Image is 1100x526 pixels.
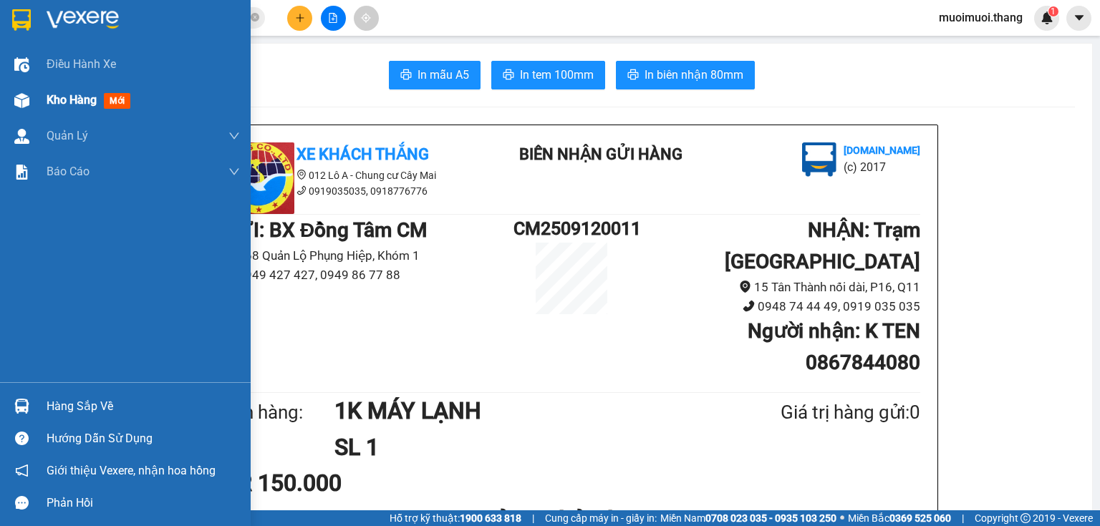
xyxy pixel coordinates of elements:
span: Quản Lý [47,127,88,145]
span: 1 [1051,6,1056,16]
span: Nhận: [93,14,127,29]
span: copyright [1021,513,1031,523]
span: close-circle [251,11,259,25]
button: printerIn biên nhận 80mm [616,61,755,89]
strong: 0708 023 035 - 0935 103 250 [705,512,836,524]
b: Xe Khách THẮNG [296,145,429,163]
img: logo.jpg [223,142,294,214]
span: Cung cấp máy in - giấy in: [545,510,657,526]
span: | [532,510,534,526]
div: Tên hàng: [223,398,334,427]
span: environment [739,281,751,293]
span: Hỗ trợ kỹ thuật: [390,510,521,526]
li: 0948 74 44 49, 0919 035 035 [629,297,920,316]
img: logo.jpg [802,142,836,177]
span: printer [503,69,514,82]
li: 0949 427 427, 0949 86 77 88 [223,266,513,285]
div: Phản hồi [47,492,240,514]
img: solution-icon [14,165,29,180]
span: question-circle [15,432,29,445]
button: caret-down [1066,6,1091,31]
b: NHẬN : Trạm [GEOGRAPHIC_DATA] [725,218,920,273]
strong: 1900 633 818 [460,512,521,524]
span: mới [104,93,130,109]
b: GỬI : BX Đồng Tâm CM [223,218,427,242]
div: Giá trị hàng gửi: 0 [711,398,920,427]
span: Miền Nam [660,510,836,526]
div: 0867844080 [93,64,238,84]
div: Hàng sắp về [47,396,240,417]
li: (c) 2017 [844,158,920,176]
span: muoimuoi.thang [927,9,1034,26]
span: Báo cáo [47,162,90,180]
button: plus [287,6,312,31]
span: CR : [11,92,30,107]
span: plus [295,13,305,23]
span: Gửi: [12,14,34,29]
div: Trạm [GEOGRAPHIC_DATA] [93,12,238,47]
span: aim [361,13,371,23]
span: file-add [328,13,338,23]
span: Miền Bắc [848,510,951,526]
button: printerIn tem 100mm [491,61,605,89]
li: 168 Quản Lộ Phụng Hiệp, Khóm 1 [223,246,513,266]
b: Người nhận : K TEN 0867844080 [748,319,920,374]
span: ⚪️ [840,515,844,521]
span: Điều hành xe [47,55,116,73]
div: 150.000 [11,92,85,125]
span: printer [627,69,639,82]
b: [DOMAIN_NAME] [844,145,920,156]
img: logo-vxr [12,9,31,31]
span: | [962,510,964,526]
div: K TEN [93,47,238,64]
h1: SL 1 [334,429,711,465]
span: environment [296,170,307,180]
span: In mẫu A5 [418,66,469,84]
span: phone [743,300,755,312]
span: close-circle [251,13,259,21]
li: 0919035035, 0918776776 [223,183,481,199]
span: notification [15,464,29,477]
li: 012 Lô A - Chung cư Cây Mai [223,167,481,183]
span: down [228,166,240,177]
button: aim [354,6,379,31]
span: printer [400,69,412,82]
b: BIÊN NHẬN GỬI HÀNG [519,145,682,163]
img: warehouse-icon [14,93,29,108]
img: warehouse-icon [14,129,29,144]
span: phone [296,185,307,195]
span: Giới thiệu Vexere, nhận hoa hồng [47,462,216,479]
button: file-add [321,6,346,31]
span: Kho hàng [47,93,97,107]
h1: CM2509120011 [513,215,629,243]
img: warehouse-icon [14,399,29,414]
sup: 1 [1048,6,1058,16]
img: warehouse-icon [14,57,29,72]
span: message [15,496,29,510]
button: printerIn mẫu A5 [389,61,481,89]
span: In biên nhận 80mm [645,66,743,84]
div: Hướng dẫn sử dụng [47,428,240,449]
img: icon-new-feature [1041,11,1053,24]
div: CR 150.000 [223,465,453,501]
li: 15 Tân Thành nối dài, P16, Q11 [629,278,920,297]
span: down [228,130,240,142]
h1: 1K MÁY LẠNH [334,393,711,429]
span: In tem 100mm [520,66,594,84]
span: caret-down [1073,11,1086,24]
strong: 0369 525 060 [889,512,951,524]
div: BX Đồng Tâm CM [12,12,83,64]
